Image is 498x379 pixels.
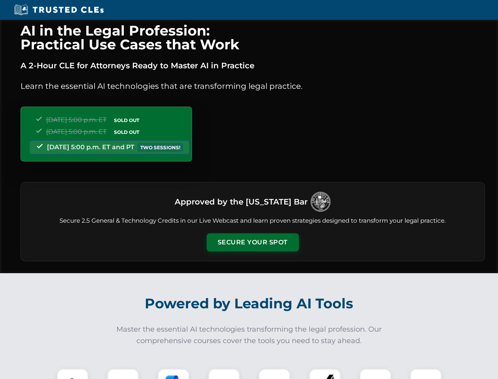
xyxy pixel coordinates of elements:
h1: AI in the Legal Profession: Practical Use Cases that Work [21,24,485,51]
span: [DATE] 5:00 p.m. ET [46,128,106,135]
span: SOLD OUT [111,116,142,124]
img: Trusted CLEs [12,4,106,16]
p: Secure 2.5 General & Technology Credits in our Live Webcast and learn proven strategies designed ... [30,216,475,225]
img: Logo [311,192,330,212]
h2: Powered by Leading AI Tools [31,290,468,317]
p: Learn the essential AI technologies that are transforming legal practice. [21,80,485,92]
p: A 2-Hour CLE for Attorneys Ready to Master AI in Practice [21,59,485,72]
button: Secure Your Spot [207,233,299,251]
p: Master the essential AI technologies transforming the legal profession. Our comprehensive courses... [111,324,387,347]
span: [DATE] 5:00 p.m. ET [46,116,106,124]
span: SOLD OUT [111,128,142,136]
h3: Approved by the [US_STATE] Bar [175,195,308,209]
